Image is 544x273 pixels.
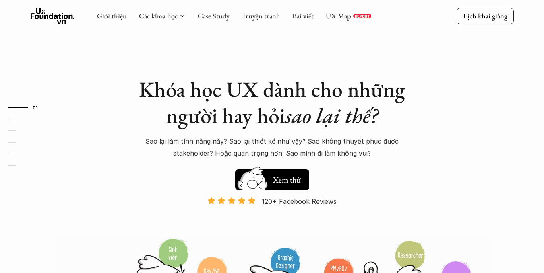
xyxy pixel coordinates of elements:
a: Các khóa học [139,11,178,21]
p: Sao lại làm tính năng này? Sao lại thiết kế như vậy? Sao không thuyết phục được stakeholder? Hoặc... [135,135,409,160]
a: Giới thiệu [97,11,127,21]
em: sao lại thế? [285,101,378,129]
a: Lịch khai giảng [457,8,514,24]
p: Lịch khai giảng [463,11,507,21]
a: 120+ Facebook Reviews [201,197,344,237]
strong: 01 [33,105,38,110]
h5: Xem thử [273,174,301,185]
a: Bài viết [292,11,314,21]
p: 120+ Facebook Reviews [262,195,337,207]
a: UX Map [326,11,351,21]
a: Case Study [198,11,230,21]
h1: Khóa học UX dành cho những người hay hỏi [131,76,413,129]
a: 01 [8,103,46,112]
a: Truyện tranh [242,11,280,21]
a: Xem thử [235,165,309,190]
a: REPORT [353,14,371,18]
p: REPORT [355,14,370,18]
